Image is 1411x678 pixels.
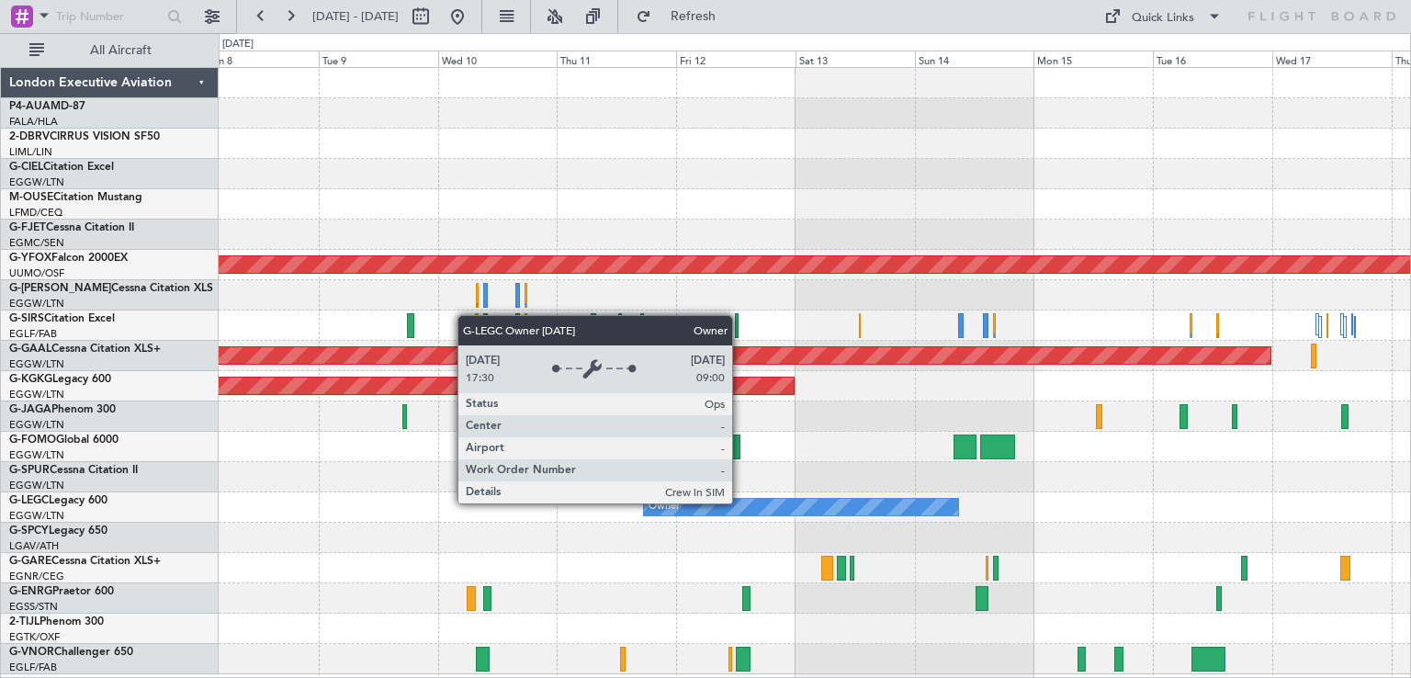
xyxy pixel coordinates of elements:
a: G-[PERSON_NAME]Cessna Citation XLS [9,283,213,294]
a: EGGW/LTN [9,509,64,523]
div: Tue 9 [319,51,438,67]
a: G-CIELCitation Excel [9,162,114,173]
a: EGNR/CEG [9,570,64,583]
span: G-VNOR [9,647,54,658]
div: Sun 14 [915,51,1034,67]
div: Owner [649,493,680,521]
span: G-SIRS [9,313,44,324]
button: All Aircraft [20,36,199,65]
a: G-VNORChallenger 650 [9,647,133,658]
span: G-LEGC [9,495,49,506]
button: Quick Links [1095,2,1231,31]
a: UUMO/OSF [9,266,64,280]
div: [DATE] [222,37,254,52]
span: All Aircraft [48,44,194,57]
span: G-KGKG [9,374,52,385]
a: LIML/LIN [9,145,52,159]
a: EGMC/SEN [9,236,64,250]
a: G-KGKGLegacy 600 [9,374,111,385]
a: G-FOMOGlobal 6000 [9,435,119,446]
a: EGLF/FAB [9,327,57,341]
span: P4-AUA [9,101,51,112]
a: P4-AUAMD-87 [9,101,85,112]
a: EGGW/LTN [9,357,64,371]
span: G-FOMO [9,435,56,446]
span: Refresh [655,10,732,23]
a: G-LEGCLegacy 600 [9,495,107,506]
a: G-JAGAPhenom 300 [9,404,116,415]
span: G-YFOX [9,253,51,264]
a: G-GAALCessna Citation XLS+ [9,344,161,355]
div: Tue 16 [1153,51,1272,67]
a: FALA/HLA [9,115,58,129]
a: LFMD/CEQ [9,206,62,220]
div: Quick Links [1132,9,1194,28]
span: M-OUSE [9,192,53,203]
a: G-FJETCessna Citation II [9,222,134,233]
span: G-SPUR [9,465,50,476]
div: Mon 15 [1033,51,1153,67]
div: Fri 12 [676,51,796,67]
a: G-SPURCessna Citation II [9,465,138,476]
a: EGGW/LTN [9,175,64,189]
a: G-YFOXFalcon 2000EX [9,253,128,264]
span: G-FJET [9,222,46,233]
a: M-OUSECitation Mustang [9,192,142,203]
span: [DATE] - [DATE] [312,8,399,25]
span: G-GAAL [9,344,51,355]
a: EGGW/LTN [9,297,64,311]
a: G-SIRSCitation Excel [9,313,115,324]
a: LGAV/ATH [9,539,59,553]
div: Wed 17 [1272,51,1392,67]
span: G-GARE [9,556,51,567]
span: G-JAGA [9,404,51,415]
input: Trip Number [56,3,162,30]
div: Wed 10 [438,51,558,67]
a: G-ENRGPraetor 600 [9,586,114,597]
span: G-ENRG [9,586,52,597]
span: 2-TIJL [9,616,40,627]
span: G-SPCY [9,525,49,537]
div: Sat 13 [796,51,915,67]
a: 2-TIJLPhenom 300 [9,616,104,627]
span: G-[PERSON_NAME] [9,283,111,294]
div: Mon 8 [199,51,319,67]
a: EGGW/LTN [9,418,64,432]
button: Refresh [627,2,738,31]
a: G-GARECessna Citation XLS+ [9,556,161,567]
a: 2-DBRVCIRRUS VISION SF50 [9,131,160,142]
span: G-CIEL [9,162,43,173]
a: EGTK/OXF [9,630,60,644]
div: Thu 11 [557,51,676,67]
span: 2-DBRV [9,131,50,142]
a: EGGW/LTN [9,388,64,401]
a: EGSS/STN [9,600,58,614]
a: EGGW/LTN [9,448,64,462]
a: EGGW/LTN [9,479,64,492]
a: EGLF/FAB [9,661,57,674]
a: G-SPCYLegacy 650 [9,525,107,537]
